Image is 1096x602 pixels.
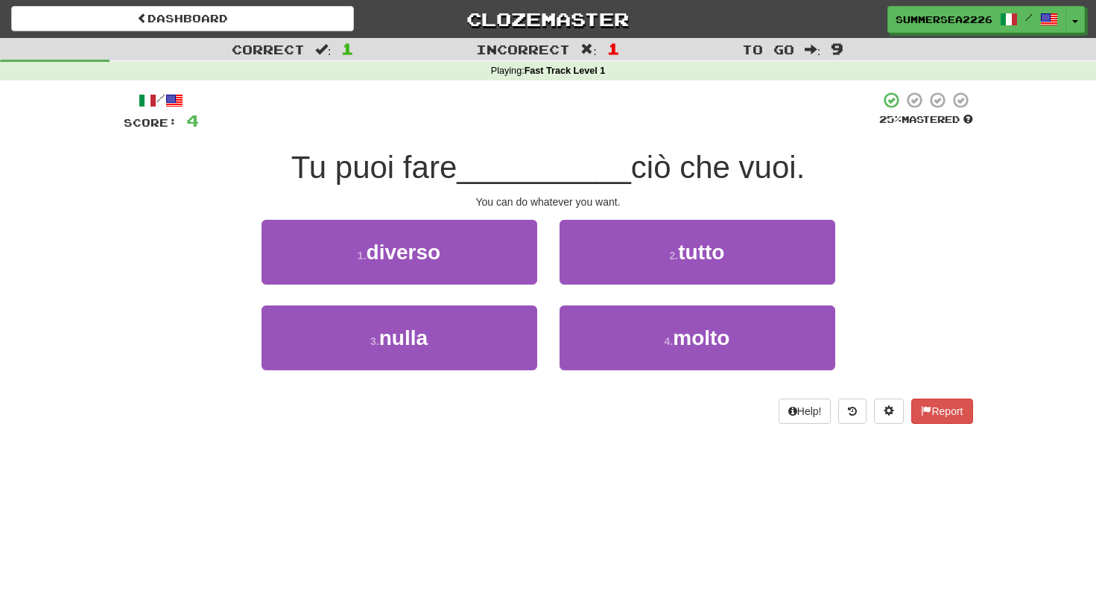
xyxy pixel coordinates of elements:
[665,335,674,347] small: 4 .
[607,39,620,57] span: 1
[124,116,177,129] span: Score:
[124,194,973,209] div: You can do whatever you want.
[376,6,719,32] a: Clozemaster
[560,220,835,285] button: 2.tutto
[525,66,606,76] strong: Fast Track Level 1
[315,43,332,56] span: :
[887,6,1066,33] a: SummerSea2226 /
[291,150,457,185] span: Tu puoi fare
[476,42,570,57] span: Incorrect
[457,150,631,185] span: __________
[631,150,805,185] span: ciò che vuoi.
[742,42,794,57] span: To go
[678,241,724,264] span: tutto
[358,250,367,262] small: 1 .
[911,399,972,424] button: Report
[262,305,537,370] button: 3.nulla
[379,326,428,349] span: nulla
[879,113,973,127] div: Mastered
[124,91,199,110] div: /
[370,335,379,347] small: 3 .
[831,39,843,57] span: 9
[838,399,867,424] button: Round history (alt+y)
[580,43,597,56] span: :
[367,241,441,264] span: diverso
[232,42,305,57] span: Correct
[879,113,902,125] span: 25 %
[673,326,729,349] span: molto
[560,305,835,370] button: 4.molto
[11,6,354,31] a: Dashboard
[805,43,821,56] span: :
[1025,12,1033,22] span: /
[779,399,831,424] button: Help!
[262,220,537,285] button: 1.diverso
[186,111,199,130] span: 4
[896,13,992,26] span: SummerSea2226
[670,250,679,262] small: 2 .
[341,39,354,57] span: 1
